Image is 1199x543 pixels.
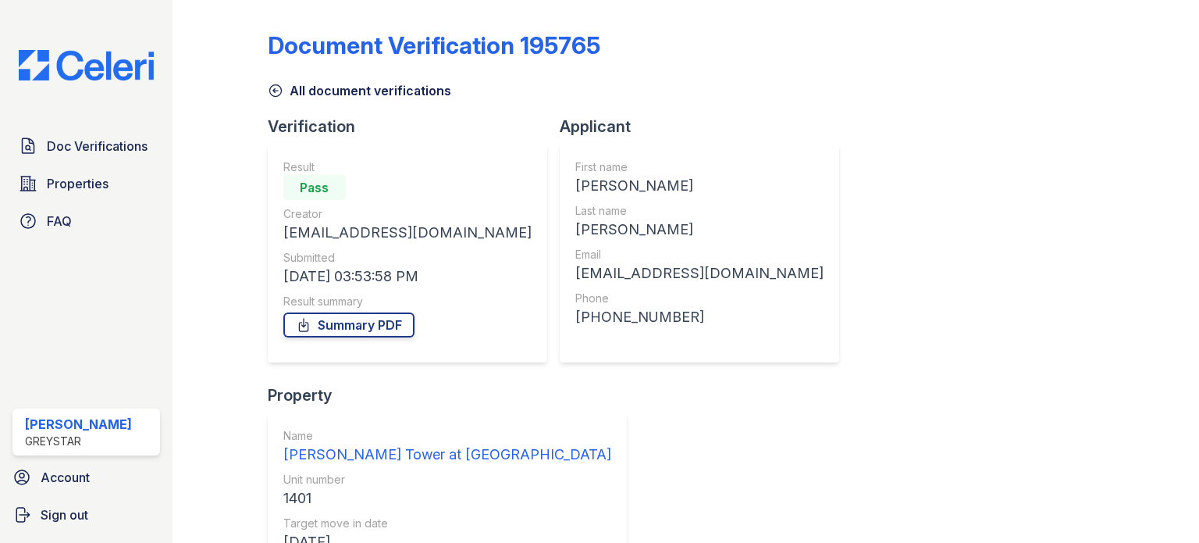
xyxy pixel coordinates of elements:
[575,203,824,219] div: Last name
[6,50,166,80] img: CE_Logo_Blue-a8612792a0a2168367f1c8372b55b34899dd931a85d93a1a3d3e32e68fde9ad4.png
[6,499,166,530] a: Sign out
[47,137,148,155] span: Doc Verifications
[575,291,824,306] div: Phone
[6,462,166,493] a: Account
[560,116,852,138] div: Applicant
[268,116,560,138] div: Verification
[575,159,824,175] div: First name
[283,516,611,531] div: Target move in date
[283,428,611,466] a: Name [PERSON_NAME] Tower at [GEOGRAPHIC_DATA]
[283,159,532,175] div: Result
[283,175,346,200] div: Pass
[283,206,532,222] div: Creator
[575,306,824,328] div: [PHONE_NUMBER]
[575,263,824,284] div: [EMAIL_ADDRESS][DOMAIN_NAME]
[283,222,532,244] div: [EMAIL_ADDRESS][DOMAIN_NAME]
[41,468,90,487] span: Account
[283,313,414,338] a: Summary PDF
[12,130,160,162] a: Doc Verifications
[283,428,611,444] div: Name
[41,505,88,524] span: Sign out
[268,31,600,59] div: Document Verification 195765
[25,434,132,449] div: Greystar
[47,212,72,230] span: FAQ
[283,472,611,488] div: Unit number
[283,266,532,288] div: [DATE] 03:53:58 PM
[12,205,160,237] a: FAQ
[268,384,639,406] div: Property
[575,219,824,241] div: [PERSON_NAME]
[575,175,824,197] div: [PERSON_NAME]
[12,168,160,199] a: Properties
[268,81,451,100] a: All document verifications
[25,415,132,434] div: [PERSON_NAME]
[283,488,611,509] div: 1401
[47,174,109,193] span: Properties
[283,444,611,466] div: [PERSON_NAME] Tower at [GEOGRAPHIC_DATA]
[575,247,824,263] div: Email
[283,294,532,309] div: Result summary
[283,250,532,266] div: Submitted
